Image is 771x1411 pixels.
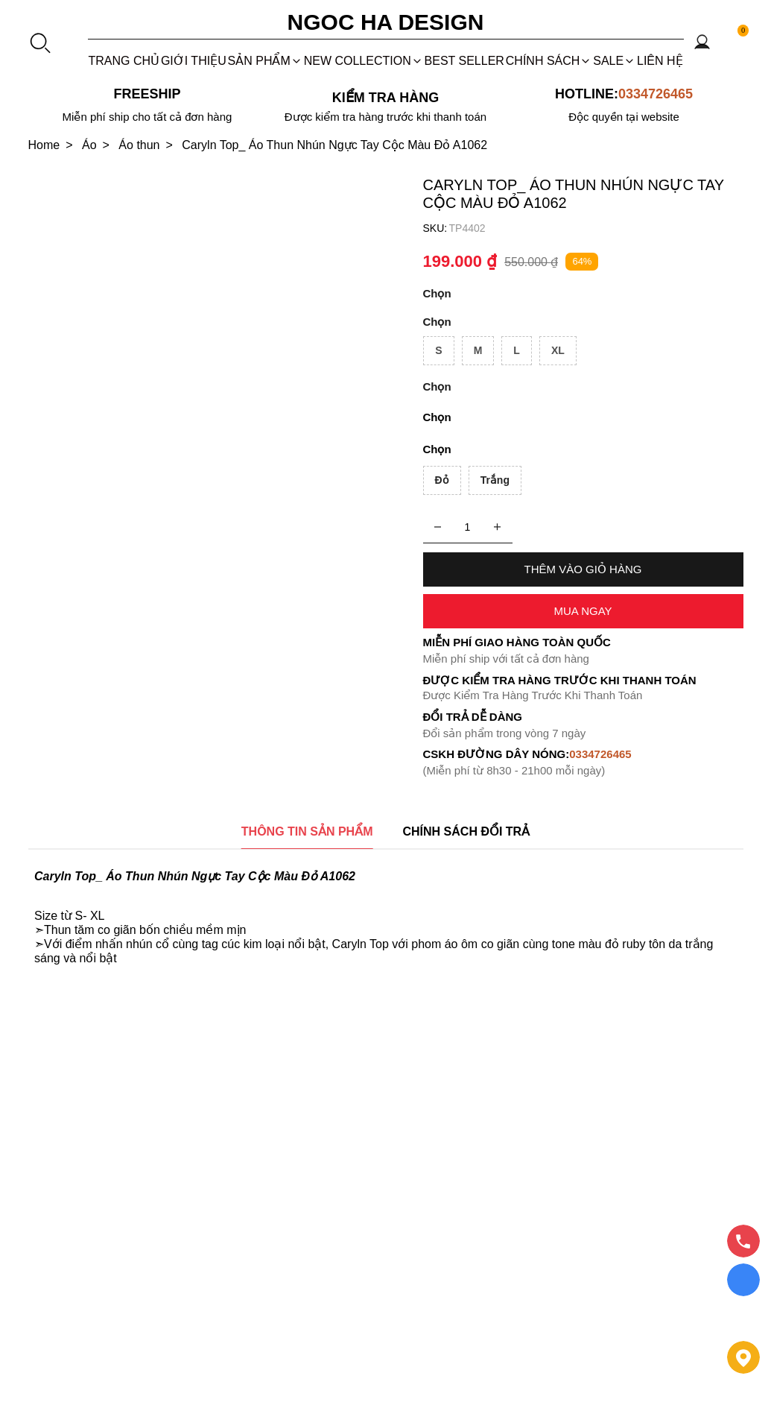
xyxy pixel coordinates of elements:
[182,139,487,151] a: Link to Caryln Top_ Áo Thun Nhún Ngực Tay Cộc Màu Đỏ A1062
[88,41,160,81] a: TRANG CHỦ
[97,139,115,151] span: >
[505,110,743,124] h6: Độc quyền tại website
[462,336,495,365] div: M
[424,41,505,81] a: BEST SELLER
[504,255,558,269] p: 550.000 ₫
[423,466,461,495] div: Đỏ
[423,252,498,271] p: 199.000 ₫
[727,1263,760,1296] a: Display image
[28,139,82,151] a: Link to Home
[737,25,749,37] span: 0
[423,727,586,739] font: Đổi sản phẩm trong vòng 7 ngày
[423,652,589,665] font: Miễn phí ship với tất cả đơn hàng
[501,336,532,365] div: L
[403,822,530,841] span: CHÍNH SÁCH ĐỔI TRẢ
[160,41,227,81] a: GIỚI THIỆU
[505,41,592,81] div: Chính sách
[469,466,521,495] div: Trắng
[423,563,743,576] div: THÊM VÀO GIỎ HÀNG
[423,336,454,365] div: S
[34,895,737,965] p: Size từ S- XL ➣Thun tăm co giãn bốn chiều mềm mịn ➣Với điểm nhấn nhún cổ cùng tag cúc kim loại nổ...
[423,748,570,760] font: cskh đường dây nóng:
[267,110,505,124] p: Được kiểm tra hàng trước khi thanh toán
[82,139,118,151] a: Link to Áo
[241,822,373,841] span: THÔNG TIN SẢN PHẨM
[423,512,513,542] input: Quantity input
[636,41,683,81] a: LIÊN HỆ
[28,86,267,102] p: Freeship
[227,41,303,81] div: SẢN PHẨM
[423,764,606,777] font: (Miễn phí từ 8h30 - 21h00 mỗi ngày)
[592,41,636,81] a: SALE
[569,748,631,760] font: 0334726465
[423,689,743,702] p: Được Kiểm Tra Hàng Trước Khi Thanh Toán
[28,110,267,124] div: Miễn phí ship cho tất cả đơn hàng
[160,139,179,151] span: >
[423,636,611,648] font: Miễn phí giao hàng toàn quốc
[423,176,743,212] p: Caryln Top_ Áo Thun Nhún Ngực Tay Cộc Màu Đỏ A1062
[34,870,355,883] strong: Caryln Top_ Áo Thun Nhún Ngực Tay Cộc Màu Đỏ A1062
[423,222,449,234] h6: SKU:
[618,86,693,101] span: 0334726465
[332,90,439,105] font: Kiểm tra hàng
[60,139,78,151] span: >
[565,253,598,271] p: 64%
[423,605,743,617] div: MUA NGAY
[423,674,743,687] p: Được Kiểm Tra Hàng Trước Khi Thanh Toán
[118,139,182,151] a: Link to Áo thun
[237,4,535,40] a: Ngoc Ha Design
[449,222,743,234] p: TP4402
[539,336,577,365] div: XL
[423,710,743,724] h6: Đổi trả dễ dàng
[505,86,743,102] p: Hotline:
[303,41,424,81] a: NEW COLLECTION
[727,1307,760,1335] a: messenger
